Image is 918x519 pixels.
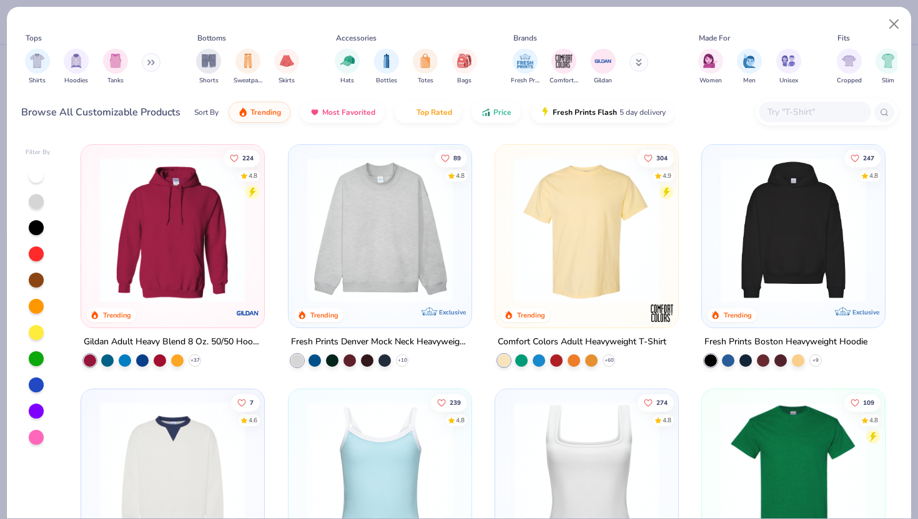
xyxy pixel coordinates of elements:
[743,76,756,85] span: Men
[202,54,216,68] img: Shorts Image
[376,76,397,85] span: Bottles
[591,49,616,85] button: filter button
[395,102,461,123] button: Top Rated
[844,149,881,167] button: Like
[619,105,666,120] span: 5 day delivery
[374,49,399,85] button: filter button
[699,32,730,44] div: Made For
[699,76,722,85] span: Women
[638,149,674,167] button: Like
[863,400,874,406] span: 109
[656,155,668,161] span: 304
[197,32,226,44] div: Bottoms
[397,357,407,364] span: + 10
[84,334,262,350] div: Gildan Adult Heavy Blend 8 Oz. 50/50 Hooded Sweatshirt
[737,49,762,85] div: filter for Men
[779,76,798,85] span: Unisex
[869,171,878,180] div: 4.8
[638,394,674,412] button: Like
[103,49,128,85] button: filter button
[837,49,862,85] div: filter for Cropped
[511,49,540,85] button: filter button
[64,49,89,85] button: filter button
[703,54,718,68] img: Women Image
[604,357,613,364] span: + 60
[238,107,248,117] img: trending.gif
[666,157,824,303] img: e55d29c3-c55d-459c-bfd9-9b1c499ab3c6
[301,157,459,303] img: f5d85501-0dbb-4ee4-b115-c08fa3845d83
[837,32,850,44] div: Fits
[64,76,88,85] span: Hoodies
[812,357,819,364] span: + 9
[876,49,901,85] div: filter for Slim
[310,107,320,117] img: most_fav.gif
[453,155,460,161] span: 89
[322,107,375,117] span: Most Favorited
[25,49,50,85] button: filter button
[550,49,578,85] button: filter button
[704,334,867,350] div: Fresh Prints Boston Heavyweight Hoodie
[781,54,796,68] img: Unisex Image
[882,12,906,36] button: Close
[876,49,901,85] button: filter button
[194,107,219,118] div: Sort By
[413,49,438,85] button: filter button
[459,157,617,303] img: a90f7c54-8796-4cb2-9d6e-4e9644cfe0fe
[842,54,856,68] img: Cropped Image
[698,49,723,85] button: filter button
[418,76,433,85] span: Totes
[234,49,262,85] button: filter button
[107,76,124,85] span: Tanks
[417,107,452,117] span: Top Rated
[452,49,477,85] div: filter for Bags
[594,76,612,85] span: Gildan
[249,416,257,425] div: 4.6
[531,102,675,123] button: Fresh Prints Flash5 day delivery
[737,49,762,85] button: filter button
[280,54,294,68] img: Skirts Image
[196,49,221,85] button: filter button
[863,155,874,161] span: 247
[837,76,862,85] span: Cropped
[457,54,471,68] img: Bags Image
[340,54,355,68] img: Hats Image
[869,416,878,425] div: 4.8
[250,400,254,406] span: 7
[663,416,671,425] div: 4.8
[30,54,44,68] img: Shirts Image
[196,49,221,85] div: filter for Shorts
[418,54,432,68] img: Totes Image
[335,49,360,85] button: filter button
[434,149,466,167] button: Like
[242,155,254,161] span: 224
[190,357,200,364] span: + 37
[776,49,801,85] button: filter button
[656,400,668,406] span: 274
[649,301,674,326] img: Comfort Colors logo
[555,52,573,70] img: Comfort Colors Image
[340,76,354,85] span: Hats
[274,49,299,85] div: filter for Skirts
[455,416,464,425] div: 4.8
[413,49,438,85] div: filter for Totes
[69,54,83,68] img: Hoodies Image
[591,49,616,85] div: filter for Gildan
[64,49,89,85] div: filter for Hoodies
[236,301,261,326] img: Gildan logo
[224,149,260,167] button: Like
[300,102,385,123] button: Most Favorited
[29,76,46,85] span: Shirts
[26,32,42,44] div: Tops
[25,49,50,85] div: filter for Shirts
[21,105,180,120] div: Browse All Customizable Products
[698,49,723,85] div: filter for Women
[498,334,666,350] div: Comfort Colors Adult Heavyweight T-Shirt
[457,76,471,85] span: Bags
[714,157,872,303] img: 91acfc32-fd48-4d6b-bdad-a4c1a30ac3fc
[594,52,613,70] img: Gildan Image
[199,76,219,85] span: Shorts
[553,107,617,117] span: Fresh Prints Flash
[430,394,466,412] button: Like
[241,54,255,68] img: Sweatpants Image
[439,308,466,316] span: Exclusive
